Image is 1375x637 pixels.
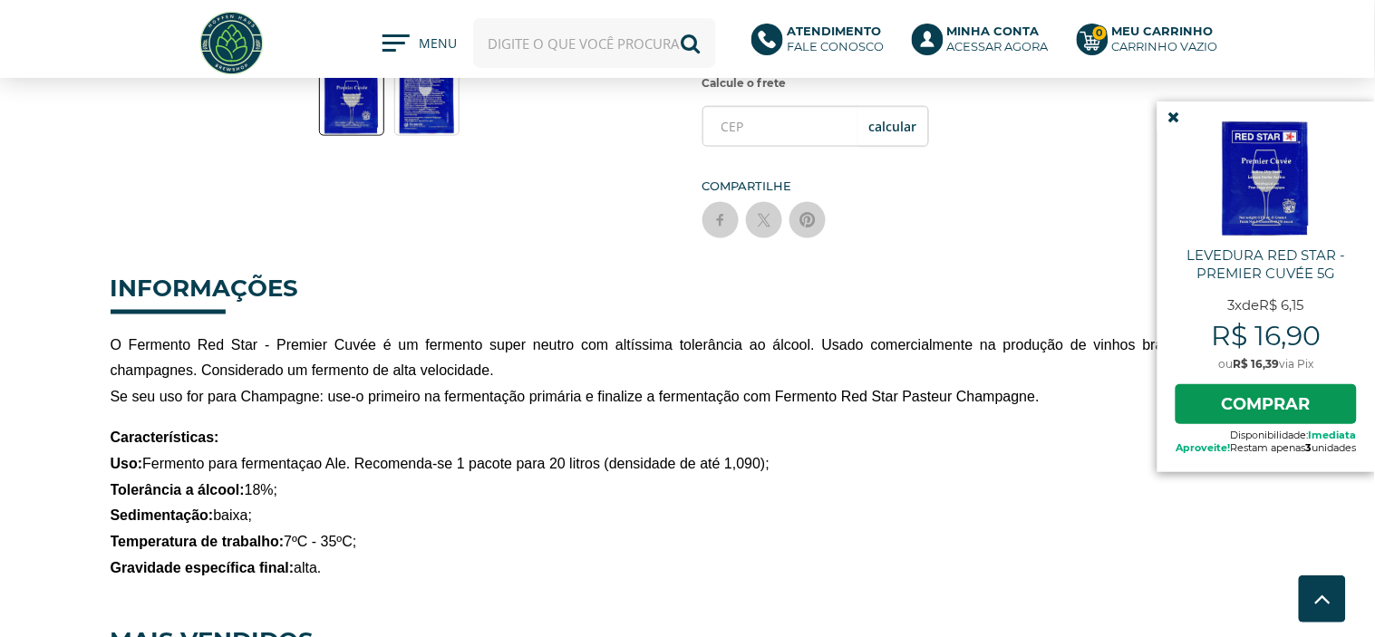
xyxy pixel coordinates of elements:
label: Calcule o frete [702,70,1265,97]
img: pinterest sharing button [799,211,817,229]
b: Atendimento [787,24,881,38]
p: Fale conosco [787,24,884,54]
span: Tolerância a álcool: [111,483,245,498]
strong: 0 [1092,25,1108,41]
img: red-star-premier-cuuve-xjfgixcugg.JPG [1221,120,1312,237]
a: AtendimentoFale conosco [751,24,894,63]
span: Se seu uso for para Champagne: use-o primeiro na fermentação primária e finalize a fermentação co... [111,390,1040,405]
p: Acessar agora [947,24,1049,54]
a: Levedura Red Star - Premier Cuvée 5g - Imagem 2 [394,62,460,136]
div: Carrinho Vazio [1112,39,1218,54]
b: Meu Carrinho [1112,24,1214,38]
input: Digite o que você procura [473,18,716,68]
b: 3 [1306,441,1312,454]
span: alta. [111,561,322,576]
span: Gravidade específica final: [111,561,295,576]
span: de [1176,296,1357,314]
button: OK [858,106,928,147]
strong: R$ 16,90 [1176,319,1357,352]
span: Levedura Red Star - Premier Cuvée 5g [1176,246,1357,283]
span: O Fermento Red Star - Premier Cuvée é um fermento super neutro com altíssima tolerância ao álcool... [111,338,1265,380]
strong: R$ 16,39 [1234,357,1280,371]
span: Fermento para fermentaçao Ale. Recomenda-se 1 pacote para 20 litros (densidade de até 1,090); [111,430,770,472]
a: Minha ContaAcessar agora [912,24,1059,63]
img: Levedura Red Star - Premier Cuvée 5g - Imagem 2 [399,63,455,135]
strong: 3x [1228,296,1243,314]
span: 7ºC - 35ºC; [111,535,357,550]
a: Comprar [1176,384,1357,424]
span: Disponibilidade: [1176,429,1357,441]
b: Imediata [1309,429,1357,441]
span: ou via Pix [1176,357,1357,371]
span: baixa; [111,508,253,524]
b: Minha Conta [947,24,1040,38]
img: twitter sharing button [755,211,773,229]
img: Hopfen Haus BrewShop [198,9,266,77]
span: Temperatura de trabalho: [111,535,285,550]
a: Levedura Red Star - Premier Cuvée 5g - Imagem 1 [319,62,384,136]
img: Levedura Red Star - Premier Cuvée 5g - Imagem 1 [324,63,380,135]
input: CEP [702,106,929,147]
span: MENU [420,34,455,62]
button: MENU [382,34,455,53]
b: Aproveite! [1176,441,1231,454]
span: Restam apenas unidades [1176,441,1357,454]
strong: R$ 6,15 [1260,296,1304,314]
img: facebook sharing button [712,211,730,229]
button: Buscar [666,18,716,68]
span: Características: Uso: [111,430,219,472]
span: Sedimentação: [111,508,214,524]
span: 18%; [111,483,278,498]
